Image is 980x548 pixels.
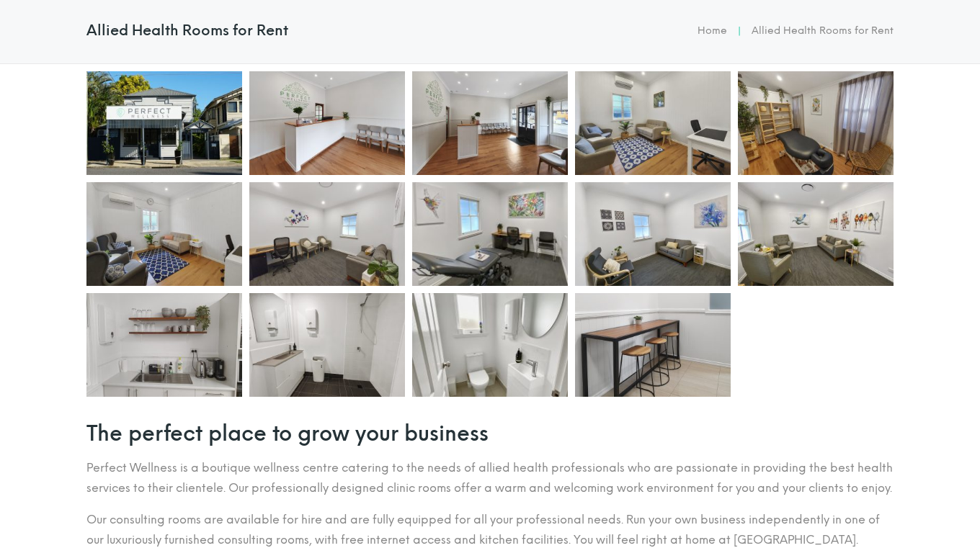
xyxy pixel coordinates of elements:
h2: The perfect place to grow your business [86,423,894,444]
h4: Allied Health Rooms for Rent [86,22,288,39]
p: Perfect Wellness is a boutique wellness centre catering to the needs of allied health professiona... [86,458,894,498]
li: Allied Health Rooms for Rent [752,22,894,40]
li: | [727,22,752,40]
a: Home [698,24,727,37]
